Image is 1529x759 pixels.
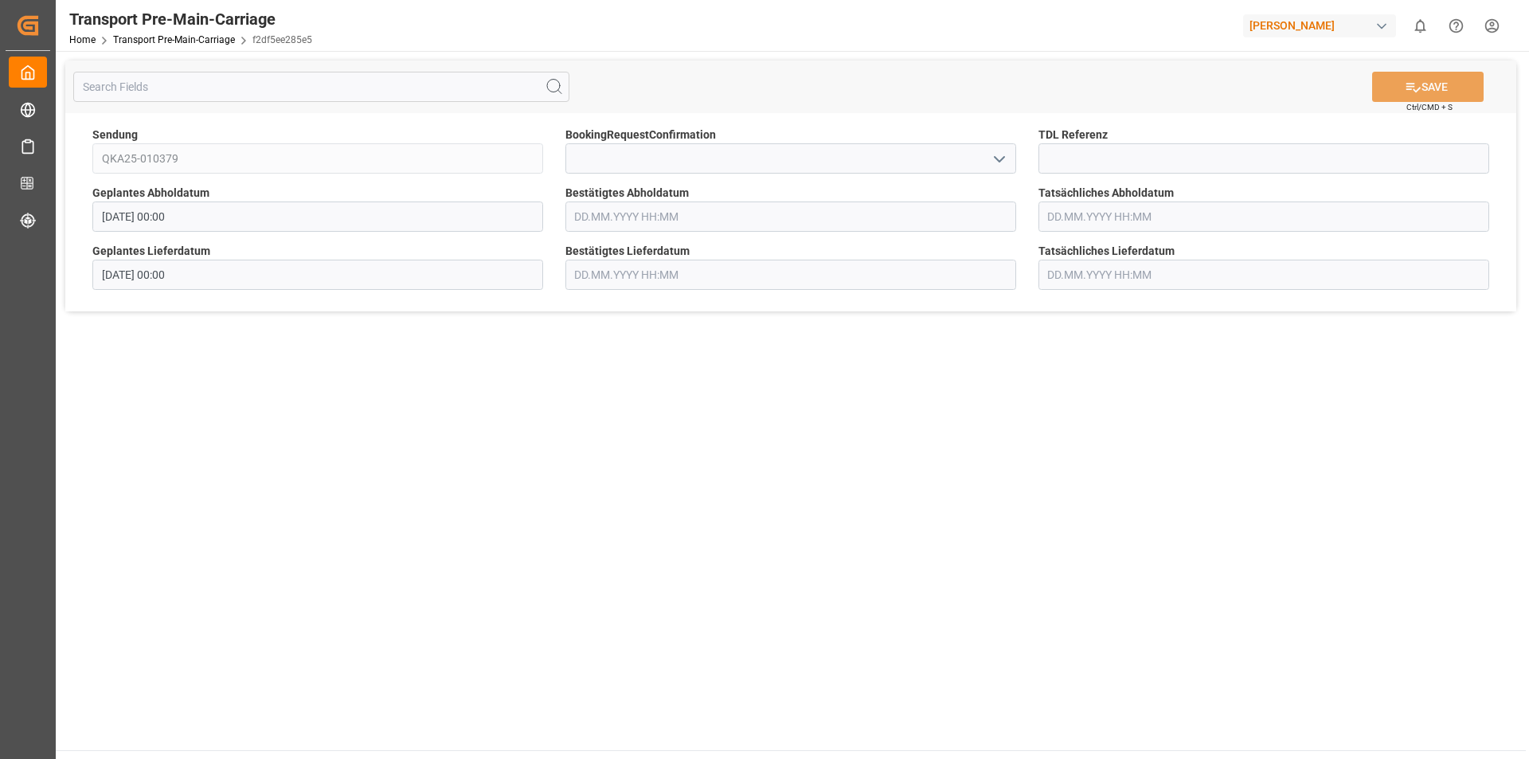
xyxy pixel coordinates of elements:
[69,34,96,45] a: Home
[1243,10,1402,41] button: [PERSON_NAME]
[92,185,209,201] span: Geplantes Abholdatum
[565,185,689,201] span: Bestätigtes Abholdatum
[986,147,1010,171] button: open menu
[92,201,543,232] input: DD.MM.YYYY HH:MM
[1038,127,1108,143] span: TDL Referenz
[565,201,1016,232] input: DD.MM.YYYY HH:MM
[92,243,210,260] span: Geplantes Lieferdatum
[1243,14,1396,37] div: [PERSON_NAME]
[113,34,235,45] a: Transport Pre-Main-Carriage
[1372,72,1484,102] button: SAVE
[1406,101,1453,113] span: Ctrl/CMD + S
[73,72,569,102] input: Search Fields
[92,260,543,290] input: DD.MM.YYYY HH:MM
[1438,8,1474,44] button: Help Center
[565,260,1016,290] input: DD.MM.YYYY HH:MM
[69,7,312,31] div: Transport Pre-Main-Carriage
[1038,243,1175,260] span: Tatsächliches Lieferdatum
[1402,8,1438,44] button: show 0 new notifications
[565,243,690,260] span: Bestätigtes Lieferdatum
[1038,201,1489,232] input: DD.MM.YYYY HH:MM
[1038,185,1174,201] span: Tatsächliches Abholdatum
[565,127,716,143] span: BookingRequestConfirmation
[92,127,138,143] span: Sendung
[1038,260,1489,290] input: DD.MM.YYYY HH:MM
